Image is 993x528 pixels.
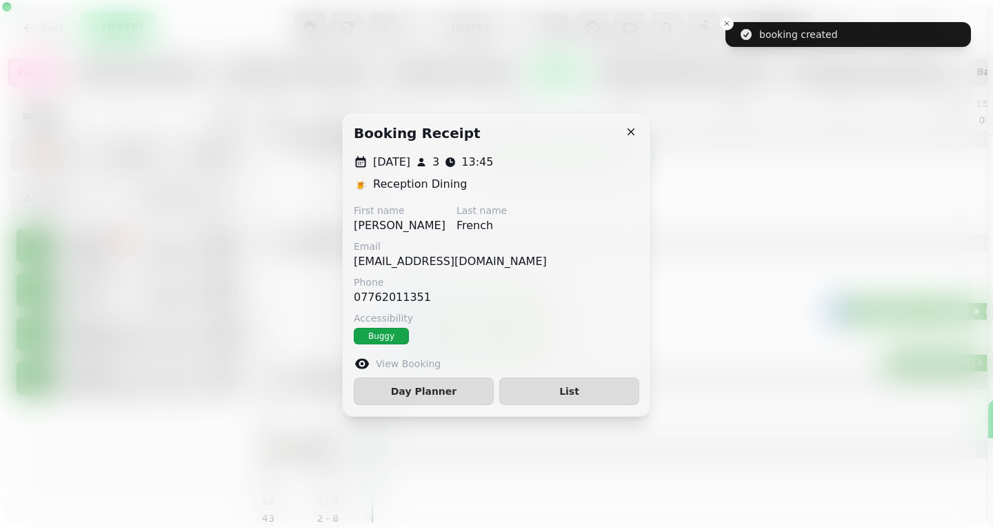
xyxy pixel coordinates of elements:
[354,289,431,306] p: 07762011351
[461,154,493,170] p: 13:45
[354,124,481,143] h2: Booking receipt
[457,204,507,217] label: Last name
[354,217,445,234] p: [PERSON_NAME]
[354,204,445,217] label: First name
[432,154,439,170] p: 3
[354,311,639,325] label: Accessibility
[354,275,431,289] label: Phone
[368,331,394,342] p: Buggy
[354,176,368,193] p: 🍺
[373,176,467,193] p: Reception Dining
[354,378,494,405] button: Day Planner
[457,217,507,234] p: French
[373,154,410,170] p: [DATE]
[354,239,547,253] label: Email
[365,387,482,396] span: Day Planner
[354,253,547,270] p: [EMAIL_ADDRESS][DOMAIN_NAME]
[511,387,628,396] span: List
[376,357,441,371] label: View Booking
[499,378,639,405] button: List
